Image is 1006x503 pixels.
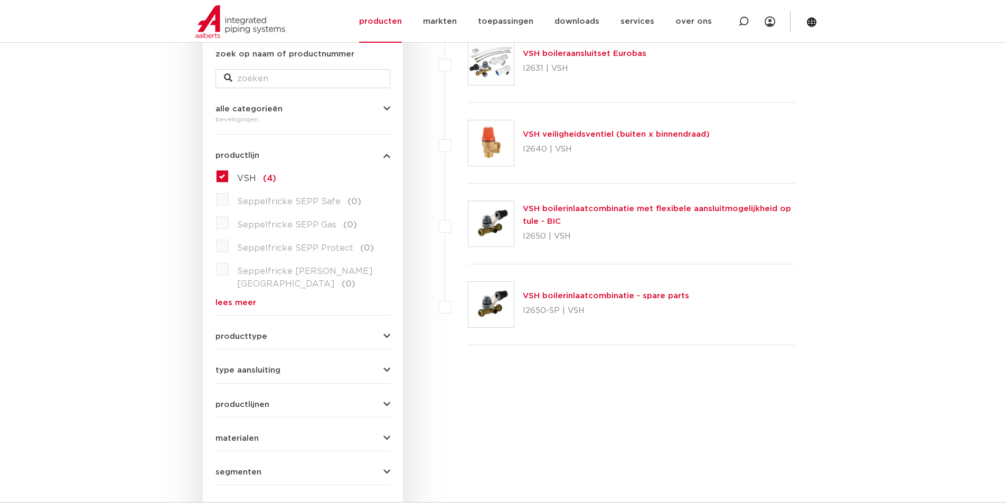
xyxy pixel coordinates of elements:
[215,468,261,476] span: segmenten
[215,151,390,159] button: productlijn
[215,69,390,88] input: zoeken
[523,302,689,319] p: I2650-SP | VSH
[468,282,514,327] img: Thumbnail for VSH boilerinlaatcombinatie - spare parts
[215,366,390,374] button: type aansluiting
[215,299,390,307] a: lees meer
[215,113,390,126] div: beveiligingen
[523,205,791,225] a: VSH boilerinlaatcombinatie met flexibele aansluitmogelijkheid op tule - BIC
[215,151,259,159] span: productlijn
[523,228,796,245] p: I2650 | VSH
[523,50,646,58] a: VSH boileraansluitset Eurobas
[468,201,514,246] img: Thumbnail for VSH boilerinlaatcombinatie met flexibele aansluitmogelijkheid op tule - BIC
[215,401,269,409] span: productlijnen
[468,120,514,166] img: Thumbnail for VSH veiligheidsventiel (buiten x binnendraad)
[215,401,390,409] button: productlijnen
[237,197,341,206] span: Seppelfricke SEPP Safe
[523,292,689,300] a: VSH boilerinlaatcombinatie - spare parts
[523,60,646,77] p: I2631 | VSH
[215,434,390,442] button: materialen
[215,105,390,113] button: alle categorieën
[468,40,514,85] img: Thumbnail for VSH boileraansluitset Eurobas
[347,197,361,206] span: (0)
[360,244,374,252] span: (0)
[523,130,710,138] a: VSH veiligheidsventiel (buiten x binnendraad)
[237,244,353,252] span: Seppelfricke SEPP Protect
[215,366,280,374] span: type aansluiting
[215,333,390,340] button: producttype
[237,267,373,288] span: Seppelfricke [PERSON_NAME][GEOGRAPHIC_DATA]
[215,333,267,340] span: producttype
[237,221,336,229] span: Seppelfricke SEPP Gas
[263,174,276,183] span: (4)
[343,221,357,229] span: (0)
[523,141,710,158] p: I2640 | VSH
[215,434,259,442] span: materialen
[215,468,390,476] button: segmenten
[215,48,354,61] label: zoek op naam of productnummer
[215,105,283,113] span: alle categorieën
[342,280,355,288] span: (0)
[237,174,256,183] span: VSH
